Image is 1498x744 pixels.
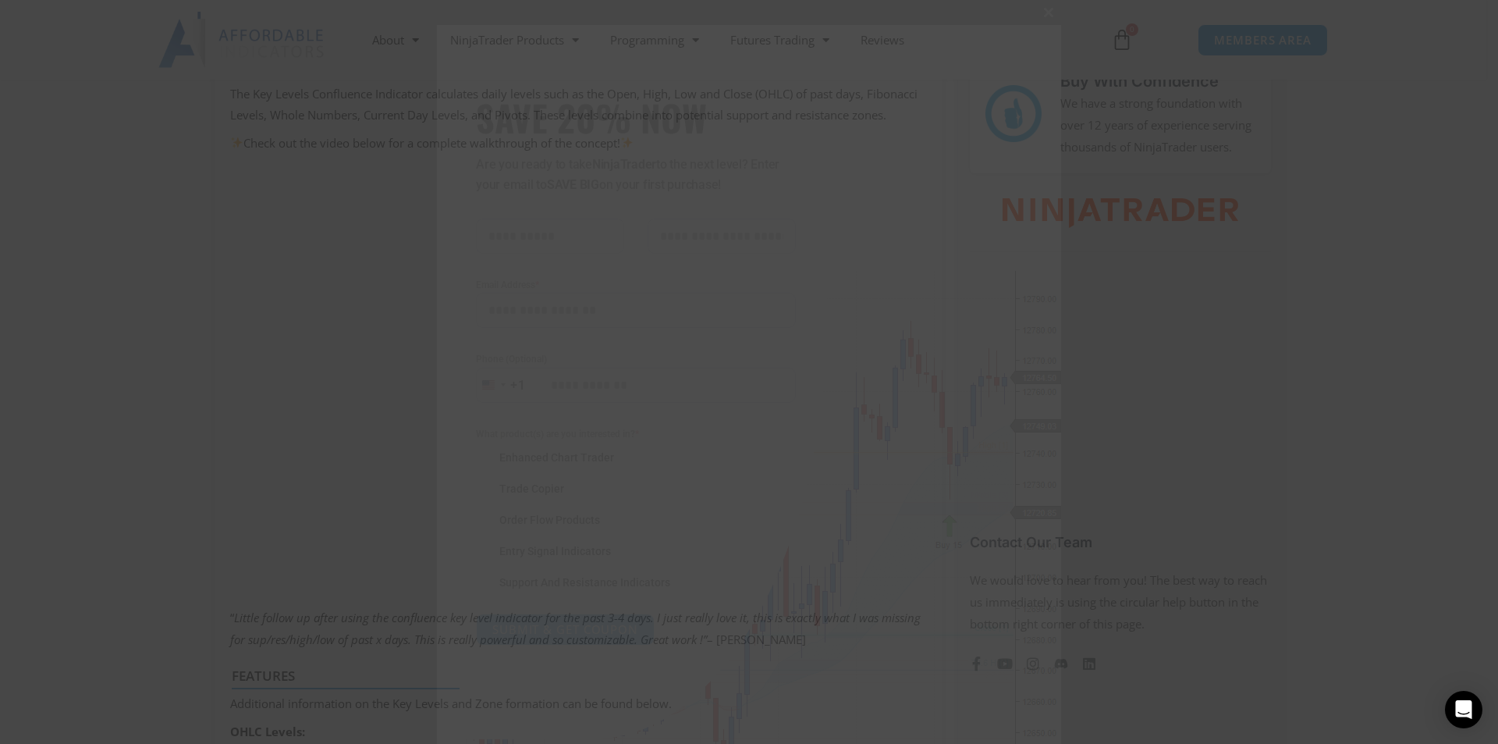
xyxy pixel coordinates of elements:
span: Support And Resistance Indicators [499,575,670,590]
strong: SAVE BIG [547,177,599,192]
div: Open Intercom Messenger [1445,691,1482,728]
label: Email Address [476,277,796,293]
span: What product(s) are you interested in? [476,426,796,442]
label: Enhanced Chart Trader [476,450,796,465]
label: Order Flow Products [476,512,796,528]
label: Phone (Optional) [476,351,796,367]
label: Trade Copier [476,481,796,497]
span: Enhanced Chart Trader [499,450,614,465]
strong: NinjaTrader [592,157,656,172]
h3: SAVE 20% NOW [476,95,796,139]
label: Support And Resistance Indicators [476,575,796,590]
div: +1 [510,376,526,396]
span: Order Flow Products [499,512,600,528]
span: Entry Signal Indicators [499,543,611,559]
label: Entry Signal Indicators [476,543,796,559]
span: Trade Copier [499,481,564,497]
p: Are you ready to take to the next level? Enter your email to on your first purchase! [476,155,796,195]
button: Selected country [476,368,526,403]
button: SUBMIT & GET COUPON [476,614,655,646]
